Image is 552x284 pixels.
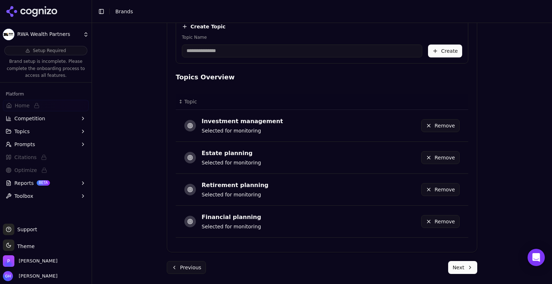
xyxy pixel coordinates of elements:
[167,261,206,274] button: Previous
[202,181,268,190] div: Retirement planning
[202,149,261,158] div: Estate planning
[421,119,460,132] button: Remove
[3,177,89,189] button: ReportsBETA
[14,141,35,148] span: Prompts
[3,271,13,281] img: Grace Hallen
[3,271,57,281] button: Open user button
[14,243,34,249] span: Theme
[19,258,57,264] span: Perrill
[14,154,37,161] span: Citations
[190,23,226,30] h4: Create Topic
[3,255,14,267] img: Perrill
[15,102,29,109] span: Home
[3,190,89,202] button: Toolbox
[3,29,14,40] img: RWA Wealth Partners
[448,261,477,274] button: Next
[421,183,460,196] button: Remove
[179,98,364,105] div: ↕Topic
[17,31,80,38] span: RWA Wealth Partners
[115,9,133,14] span: Brands
[14,226,37,233] span: Support
[37,180,50,185] span: BETA
[428,45,462,57] button: Create
[14,115,45,122] span: Competition
[421,215,460,228] button: Remove
[528,249,545,266] div: Open Intercom Messenger
[3,139,89,150] button: Prompts
[202,191,268,198] div: Selected for monitoring
[16,273,57,279] span: [PERSON_NAME]
[115,8,532,15] nav: breadcrumb
[14,167,37,174] span: Optimize
[421,151,460,164] button: Remove
[176,94,367,110] th: Topic
[4,58,87,79] p: Brand setup is incomplete. Please complete the onboarding process to access all features.
[202,223,261,230] div: Selected for monitoring
[33,48,66,53] span: Setup Required
[3,88,89,100] div: Platform
[14,180,34,187] span: Reports
[202,159,261,166] div: Selected for monitoring
[202,127,283,134] div: Selected for monitoring
[202,213,261,222] div: Financial planning
[3,113,89,124] button: Competition
[176,72,468,82] h4: Topics Overview
[184,98,197,105] span: Topic
[176,94,468,238] div: Data table
[3,126,89,137] button: Topics
[3,255,57,267] button: Open organization switcher
[14,192,33,200] span: Toolbox
[182,34,422,40] label: Topic Name
[14,128,30,135] span: Topics
[202,117,283,126] div: Investment management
